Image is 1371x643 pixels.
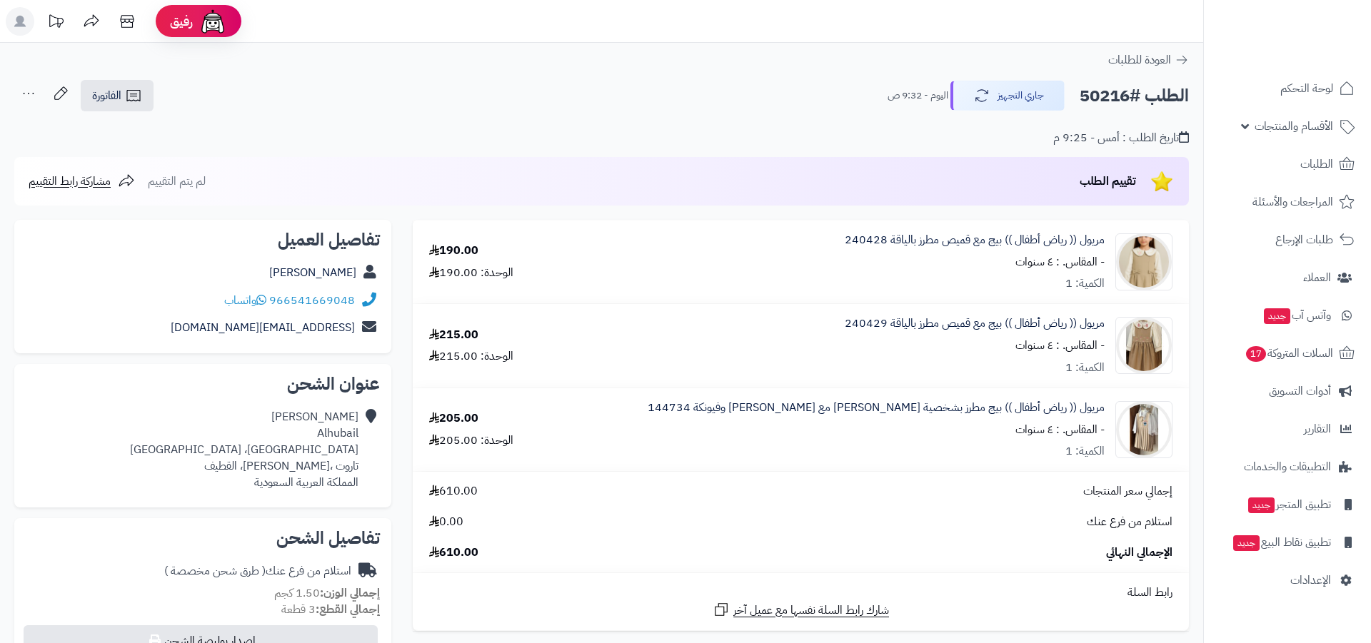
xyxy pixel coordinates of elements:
span: الطلبات [1300,154,1333,174]
div: الكمية: 1 [1065,275,1105,292]
a: واتساب [224,292,266,309]
small: اليوم - 9:32 ص [888,88,948,103]
span: طلبات الإرجاع [1275,230,1333,250]
div: رابط السلة [418,584,1183,601]
span: رفيق [170,13,193,30]
a: العودة للطلبات [1108,51,1189,69]
a: أدوات التسويق [1212,374,1362,408]
span: الأقسام والمنتجات [1255,116,1333,136]
span: جديد [1233,535,1260,551]
div: الوحدة: 190.00 [429,265,513,281]
div: الكمية: 1 [1065,360,1105,376]
small: 1.50 كجم [274,584,380,602]
a: الإعدادات [1212,563,1362,597]
a: التقارير [1212,412,1362,446]
span: 17 [1245,346,1266,363]
button: جاري التجهيز [950,81,1065,111]
span: السلات المتروكة [1245,343,1333,363]
strong: إجمالي الوزن: [320,584,380,602]
a: مريول (( رياض أطفال )) بيج مع قميص مطرز بالياقة 240428 [845,232,1105,248]
span: تقييم الطلب [1080,173,1136,190]
small: 3 قطعة [281,601,380,618]
span: الإجمالي النهائي [1106,545,1172,561]
a: مريول (( رياض أطفال )) بيج مع قميص مطرز بالياقة 240429 [845,315,1105,332]
span: 610.00 [429,483,478,500]
img: ai-face.png [199,7,227,36]
span: العملاء [1303,268,1331,288]
img: 1757184555-1000501730-90x90.png [1116,233,1172,290]
a: العملاء [1212,260,1362,295]
h2: تفاصيل العميل [26,231,380,248]
div: تاريخ الطلب : أمس - 9:25 م [1053,130,1189,146]
small: - المقاس. : ٤ سنوات [1015,337,1105,354]
span: تطبيق نقاط البيع [1232,532,1331,552]
a: السلات المتروكة17 [1212,336,1362,370]
a: مشاركة رابط التقييم [29,173,135,190]
strong: إجمالي القطع: [316,601,380,618]
span: العودة للطلبات [1108,51,1171,69]
img: logo-2.png [1274,29,1357,59]
a: التطبيقات والخدمات [1212,450,1362,484]
span: لوحة التحكم [1280,79,1333,98]
div: الوحدة: 215.00 [429,348,513,365]
h2: الطلب #50216 [1080,81,1189,111]
small: - المقاس. : ٤ سنوات [1015,421,1105,438]
div: الوحدة: 205.00 [429,432,513,449]
div: 205.00 [429,410,478,427]
a: [EMAIL_ADDRESS][DOMAIN_NAME] [171,319,355,336]
a: لوحة التحكم [1212,71,1362,106]
span: وآتس آب [1262,305,1331,325]
span: استلام من فرع عنك [1087,514,1172,530]
a: تحديثات المنصة [38,7,74,39]
a: 966541669048 [269,292,355,309]
span: جديد [1248,497,1275,513]
span: التقارير [1304,419,1331,439]
span: التطبيقات والخدمات [1244,457,1331,477]
small: - المقاس. : ٤ سنوات [1015,253,1105,270]
img: 1759295022-IMG_7760-90x90.jpeg [1116,401,1172,458]
span: شارك رابط السلة نفسها مع عميل آخر [733,602,889,619]
h2: تفاصيل الشحن [26,530,380,547]
img: 1757242492-1000502731-90x90.jpg [1116,317,1172,374]
span: تطبيق المتجر [1247,495,1331,515]
div: 190.00 [429,243,478,259]
span: مشاركة رابط التقييم [29,173,111,190]
span: ( طرق شحن مخصصة ) [164,562,266,579]
a: الفاتورة [81,80,154,111]
span: جديد [1264,308,1290,324]
h2: عنوان الشحن [26,375,380,393]
span: أدوات التسويق [1269,381,1331,401]
span: الفاتورة [92,87,121,104]
div: استلام من فرع عنك [164,563,351,579]
a: شارك رابط السلة نفسها مع عميل آخر [713,601,889,619]
div: [PERSON_NAME] Alhubail [GEOGRAPHIC_DATA]، [GEOGRAPHIC_DATA] تاروت ،[PERSON_NAME]، القطيف المملكة ... [130,409,358,490]
span: 0.00 [429,514,463,530]
a: الطلبات [1212,147,1362,181]
span: لم يتم التقييم [148,173,206,190]
a: [PERSON_NAME] [269,264,356,281]
a: طلبات الإرجاع [1212,223,1362,257]
span: إجمالي سعر المنتجات [1083,483,1172,500]
a: مريول (( رياض أطفال )) بيج مطرز بشخصية [PERSON_NAME] مع [PERSON_NAME] وفيونكة 144734 [648,400,1105,416]
span: المراجعات والأسئلة [1252,192,1333,212]
a: تطبيق نقاط البيعجديد [1212,525,1362,560]
a: المراجعات والأسئلة [1212,185,1362,219]
div: 215.00 [429,327,478,343]
a: تطبيق المتجرجديد [1212,487,1362,522]
span: الإعدادات [1290,570,1331,590]
a: وآتس آبجديد [1212,298,1362,333]
span: 610.00 [429,545,478,561]
div: الكمية: 1 [1065,443,1105,460]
